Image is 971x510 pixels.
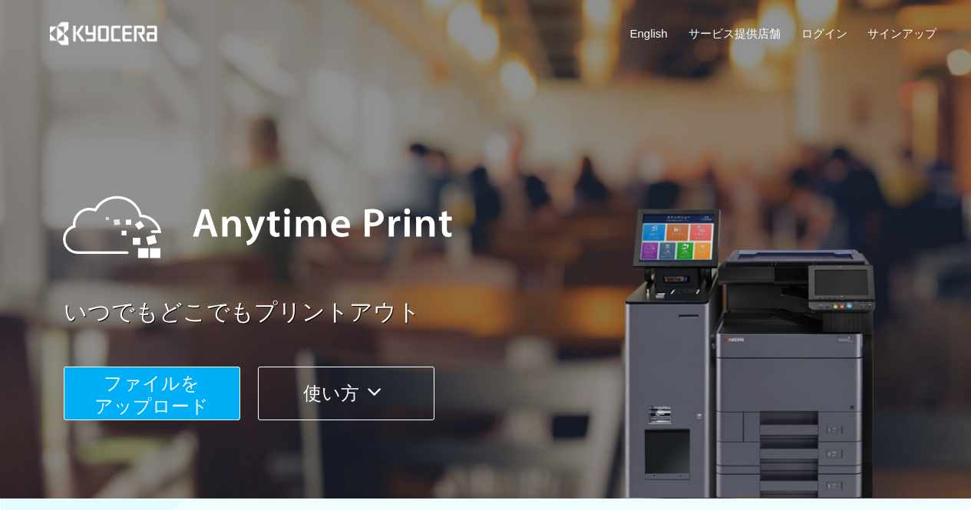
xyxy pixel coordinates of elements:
a: English [630,25,668,41]
span: ファイルを ​​アップロード [94,373,209,416]
a: サインアップ [867,25,936,41]
a: サービス提供店舗 [689,25,781,41]
button: ファイルを​​アップロード [64,367,240,420]
a: ログイン [801,25,847,41]
button: 使い方 [258,367,434,420]
a: いつでもどこでもプリントアウト [64,296,946,329]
